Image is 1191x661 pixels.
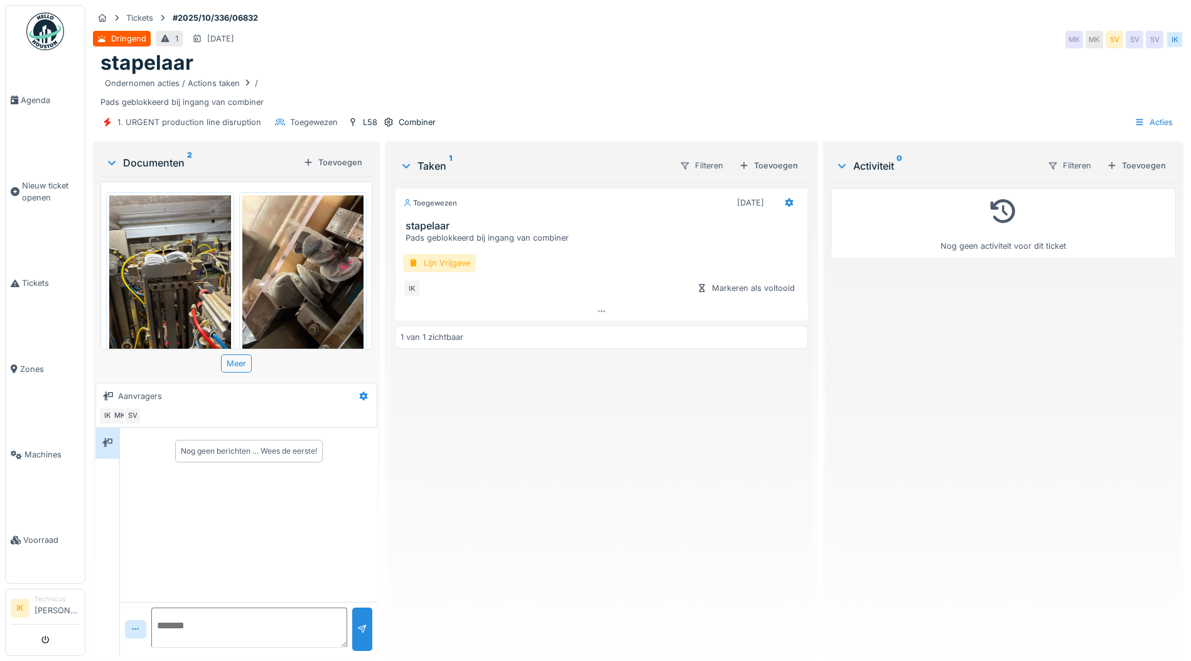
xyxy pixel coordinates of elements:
[100,75,1176,108] div: Pads geblokkeerd bij ingang van combiner
[221,354,252,373] div: Meer
[1106,31,1123,48] div: SV
[363,116,377,128] div: L58
[23,534,80,546] span: Voorraad
[6,326,85,412] a: Zones
[399,116,436,128] div: Combiner
[400,158,669,173] div: Taken
[839,194,1168,252] div: Nog geen activiteit voor dit ticket
[35,594,80,604] div: Technicus
[11,594,80,625] a: IK Technicus[PERSON_NAME]
[734,157,803,174] div: Toevoegen
[207,33,234,45] div: [DATE]
[6,57,85,143] a: Agenda
[1042,156,1097,175] div: Filteren
[21,94,80,106] span: Agenda
[406,232,802,244] div: Pads geblokkeerd bij ingang van combiner
[290,116,338,128] div: Toegewezen
[24,449,80,461] span: Machines
[1166,31,1183,48] div: IK
[109,195,231,358] img: oe1b9yawl31yors2v3xf2w6v97si
[118,390,162,402] div: Aanvragers
[6,412,85,498] a: Machines
[187,155,192,170] sup: 2
[117,116,261,128] div: 1. URGENT production line disruption
[181,445,317,457] div: Nog geen berichten … Wees de eerste!
[1065,31,1083,48] div: MK
[1102,157,1171,174] div: Toevoegen
[1146,31,1163,48] div: SV
[20,363,80,375] span: Zones
[126,12,153,24] div: Tickets
[100,51,193,75] h1: stapelaar
[35,594,80,621] li: [PERSON_NAME]
[298,154,367,171] div: Toevoegen
[168,12,263,24] strong: #2025/10/336/06832
[6,241,85,326] a: Tickets
[403,254,476,272] div: Lijn Vrijgave
[99,407,116,425] div: IK
[111,33,146,45] div: Dringend
[111,407,129,425] div: MK
[692,280,800,297] div: Markeren als voltooid
[6,143,85,241] a: Nieuw ticket openen
[6,498,85,583] a: Voorraad
[737,197,764,209] div: [DATE]
[674,156,729,175] div: Filteren
[1126,31,1143,48] div: SV
[403,198,457,209] div: Toegewezen
[26,13,64,50] img: Badge_color-CXgf-gQk.svg
[897,158,902,173] sup: 0
[836,158,1037,173] div: Activiteit
[403,280,421,297] div: IK
[105,77,258,89] div: Ondernomen acties / Actions taken /
[105,155,298,170] div: Documenten
[11,599,30,618] li: IK
[449,158,452,173] sup: 1
[1086,31,1103,48] div: MK
[1129,113,1178,131] div: Acties
[406,220,802,232] h3: stapelaar
[124,407,141,425] div: SV
[242,195,364,358] img: 9lrsbvsprk8s2qycdh0jfta8mpte
[22,180,80,204] span: Nieuw ticket openen
[22,277,80,289] span: Tickets
[175,33,178,45] div: 1
[401,331,463,343] div: 1 van 1 zichtbaar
